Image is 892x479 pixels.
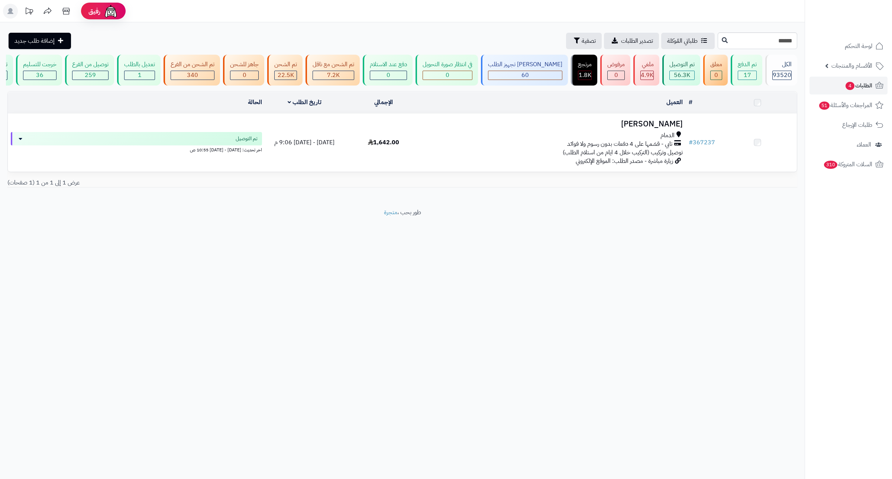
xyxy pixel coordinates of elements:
[20,4,38,20] a: تحديثات المنصة
[661,55,702,86] a: تم التوصيل 56.3K
[744,71,751,80] span: 17
[14,36,55,45] span: إضافة طلب جديد
[384,208,397,217] a: متجرة
[576,157,673,165] span: زيارة مباشرة - مصدر الطلب: الموقع الإلكتروني
[809,77,888,94] a: الطلبات4
[14,55,64,86] a: خرجت للتسليم 36
[11,145,262,153] div: اخر تحديث: [DATE] - [DATE] 10:55 ص
[710,60,722,69] div: معلق
[809,155,888,173] a: السلات المتروكة310
[446,71,449,80] span: 0
[563,148,683,157] span: توصيل وتركيب (التركيب خلال 4 ايام من استلام الطلب)
[72,71,108,80] div: 259
[2,179,403,187] div: عرض 1 إلى 1 من 1 (1 صفحات)
[9,33,71,49] a: إضافة طلب جديد
[187,71,198,80] span: 340
[689,138,693,147] span: #
[632,55,661,86] a: ملغي 4.9K
[841,20,885,35] img: logo-2.png
[236,135,258,142] span: تم التوصيل
[842,120,872,130] span: طلبات الإرجاع
[809,116,888,134] a: طلبات الإرجاع
[809,96,888,114] a: المراجعات والأسئلة51
[266,55,304,86] a: تم الشحن 22.5K
[689,138,715,147] a: #367237
[660,131,675,140] span: الدمام
[423,71,472,80] div: 0
[607,60,625,69] div: مرفوض
[640,60,654,69] div: ملغي
[689,98,692,107] a: #
[479,55,569,86] a: [PERSON_NAME] تجهيز الطلب 60
[288,98,321,107] a: تاريخ الطلب
[370,71,407,80] div: 0
[243,71,246,80] span: 0
[666,98,683,107] a: العميل
[274,60,297,69] div: تم الشحن
[608,71,624,80] div: 0
[670,71,694,80] div: 56265
[772,60,792,69] div: الكل
[604,33,659,49] a: تصدير الطلبات
[578,71,591,80] div: 1786
[702,55,729,86] a: معلق 0
[368,138,399,147] span: 1,642.00
[488,71,562,80] div: 60
[566,33,602,49] button: تصفية
[567,140,672,148] span: تابي - قسّمها على 4 دفعات بدون رسوم ولا فوائد
[248,98,262,107] a: الحالة
[116,55,162,86] a: تعديل بالطلب 1
[171,71,214,80] div: 340
[171,60,214,69] div: تم الشحن من الفرع
[23,60,56,69] div: خرجت للتسليم
[729,55,764,86] a: تم الدفع 17
[124,60,155,69] div: تعديل بالطلب
[823,159,872,170] span: السلات المتروكة
[669,60,695,69] div: تم التوصيل
[661,33,715,49] a: طلباتي المُوكلة
[304,55,361,86] a: تم الشحن مع ناقل 7.2K
[641,71,653,80] div: 4940
[274,138,334,147] span: [DATE] - [DATE] 9:06 م
[278,71,294,80] span: 22.5K
[579,71,591,80] span: 1.8K
[674,71,690,80] span: 56.3K
[809,37,888,55] a: لوحة التحكم
[846,82,854,90] span: 4
[599,55,632,86] a: مرفوض 0
[370,60,407,69] div: دفع عند الاستلام
[621,36,653,45] span: تصدير الطلبات
[857,139,871,150] span: العملاء
[103,4,118,19] img: ai-face.png
[230,60,259,69] div: جاهز للشحن
[738,60,757,69] div: تم الدفع
[414,55,479,86] a: في انتظار صورة التحويل 0
[521,71,529,80] span: 60
[641,71,653,80] span: 4.9K
[578,60,592,69] div: مرتجع
[275,71,297,80] div: 22544
[824,161,837,169] span: 310
[222,55,266,86] a: جاهز للشحن 0
[88,7,100,16] span: رفيق
[569,55,599,86] a: مرتجع 1.8K
[845,80,872,91] span: الطلبات
[85,71,96,80] span: 259
[72,60,109,69] div: توصيل من الفرع
[773,71,791,80] span: 93520
[819,102,830,110] span: 51
[374,98,393,107] a: الإجمالي
[23,71,56,80] div: 36
[714,71,718,80] span: 0
[831,61,872,71] span: الأقسام والمنتجات
[423,60,472,69] div: في انتظار صورة التحويل
[582,36,596,45] span: تصفية
[327,71,340,80] span: 7.2K
[387,71,390,80] span: 0
[488,60,562,69] div: [PERSON_NAME] تجهيز الطلب
[818,100,872,110] span: المراجعات والأسئلة
[614,71,618,80] span: 0
[764,55,799,86] a: الكل93520
[845,41,872,51] span: لوحة التحكم
[36,71,43,80] span: 36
